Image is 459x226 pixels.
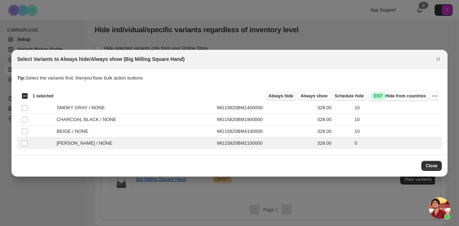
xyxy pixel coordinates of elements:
button: SuccessENTHide from countries [368,91,429,101]
button: Schedule hide [332,92,366,100]
h2: Select Variants to Always hide/Always show (Big Milling Square Hand) [17,56,185,63]
td: MG15820BM4100000 [215,125,315,137]
strong: Tip: [17,75,26,81]
td: 328.00 [315,114,352,125]
td: MG15820BM1900000 [215,114,315,125]
button: Close [433,54,443,64]
td: 10 [352,114,442,125]
span: Always show [301,93,327,99]
td: 328.00 [315,137,352,149]
p: Select the variants first, then you'll see bulk action buttons [17,74,442,82]
a: チャットを開く [429,197,450,219]
span: SMOKY GRAY / NONE [57,104,109,111]
td: 0 [352,137,442,149]
span: [PERSON_NAME] / NONE [57,140,116,147]
button: Always show [298,92,330,100]
td: 10 [352,102,442,114]
span: BEIGE / NONE [57,128,92,135]
span: Schedule hide [335,93,364,99]
span: ENT [374,93,383,99]
span: Hide from countries [371,92,426,100]
td: MG15820BM2100000 [215,137,315,149]
td: MG15820BM1400000 [215,102,315,114]
span: Close [426,163,437,169]
span: CHARCOAL BLACK / NONE [57,116,120,123]
span: 1 selected [33,93,53,99]
td: 10 [352,125,442,137]
button: Close [421,161,442,171]
td: 328.00 [315,102,352,114]
td: 328.00 [315,125,352,137]
span: Always hide [269,93,293,99]
button: Always hide [266,92,296,100]
button: More actions [430,92,439,100]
